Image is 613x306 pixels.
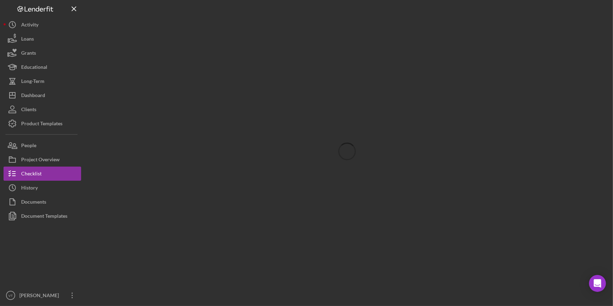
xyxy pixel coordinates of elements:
div: Open Intercom Messenger [589,275,606,292]
div: Project Overview [21,152,60,168]
div: Loans [21,32,34,48]
div: [PERSON_NAME] [18,288,63,304]
button: VT[PERSON_NAME] [4,288,81,302]
div: Dashboard [21,88,45,104]
button: History [4,181,81,195]
button: Document Templates [4,209,81,223]
button: Checklist [4,167,81,181]
button: Long-Term [4,74,81,88]
div: Product Templates [21,116,62,132]
div: Grants [21,46,36,62]
text: VT [8,294,13,298]
button: Documents [4,195,81,209]
button: Educational [4,60,81,74]
button: Dashboard [4,88,81,102]
button: Activity [4,18,81,32]
div: Long-Term [21,74,44,90]
div: Clients [21,102,36,118]
button: Loans [4,32,81,46]
button: People [4,138,81,152]
div: People [21,138,36,154]
div: Activity [21,18,38,34]
div: Documents [21,195,46,211]
button: Grants [4,46,81,60]
button: Product Templates [4,116,81,131]
button: Project Overview [4,152,81,167]
div: Educational [21,60,47,76]
button: Clients [4,102,81,116]
div: History [21,181,38,197]
div: Checklist [21,167,42,182]
div: Document Templates [21,209,67,225]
